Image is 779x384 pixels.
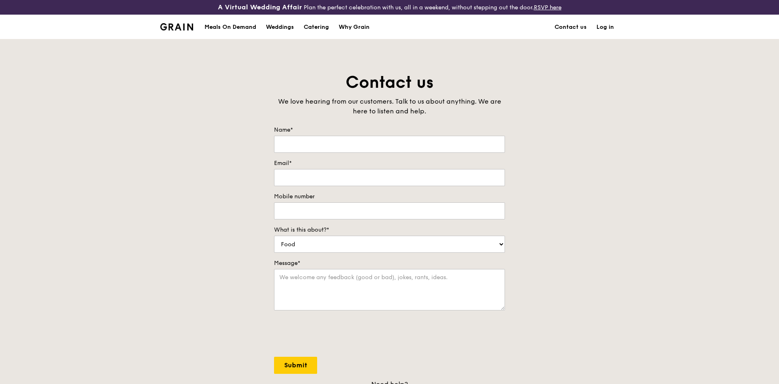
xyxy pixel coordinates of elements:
iframe: reCAPTCHA [274,319,398,350]
h3: A Virtual Wedding Affair [218,3,302,11]
a: Catering [299,15,334,39]
a: Contact us [550,15,592,39]
a: Log in [592,15,619,39]
a: GrainGrain [160,14,193,39]
div: Why Grain [339,15,370,39]
a: Weddings [261,15,299,39]
div: Weddings [266,15,294,39]
h1: Contact us [274,72,505,93]
label: Mobile number [274,193,505,201]
label: Message* [274,259,505,267]
a: Why Grain [334,15,374,39]
label: Name* [274,126,505,134]
input: Submit [274,357,317,374]
img: Grain [160,23,193,30]
label: Email* [274,159,505,167]
a: RSVP here [534,4,561,11]
div: Meals On Demand [205,15,256,39]
div: Catering [304,15,329,39]
label: What is this about?* [274,226,505,234]
div: We love hearing from our customers. Talk to us about anything. We are here to listen and help. [274,97,505,116]
div: Plan the perfect celebration with us, all in a weekend, without stepping out the door. [155,3,624,11]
